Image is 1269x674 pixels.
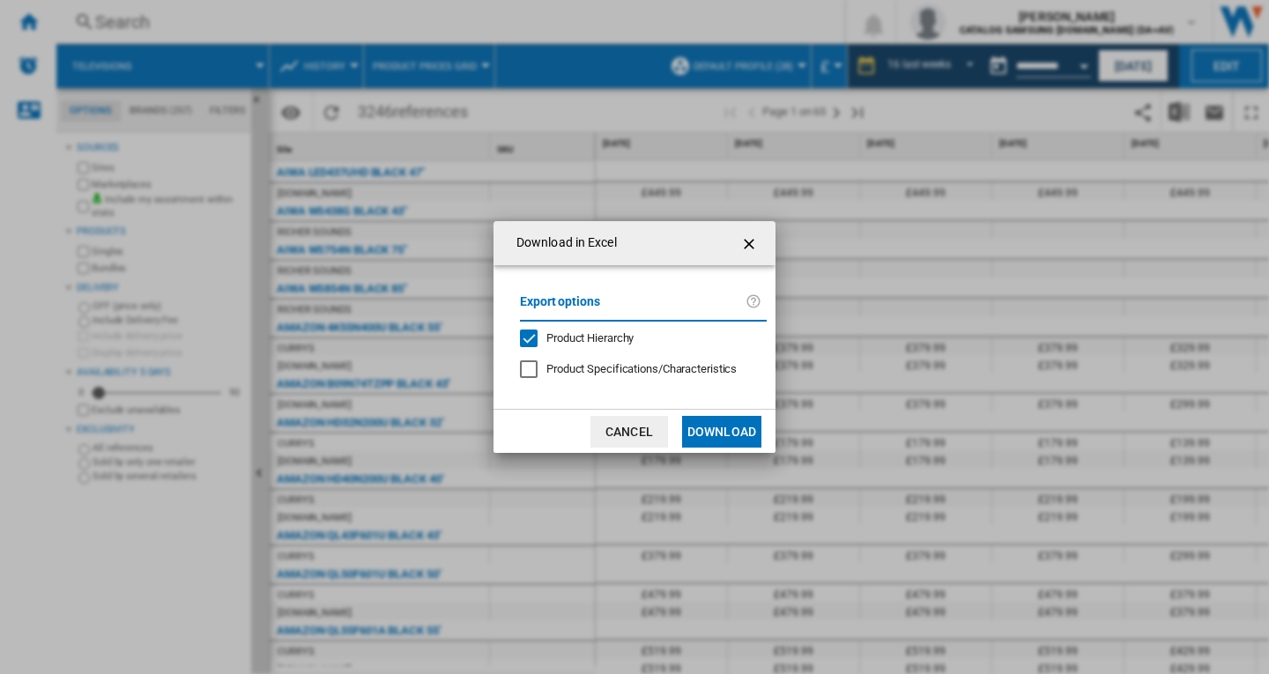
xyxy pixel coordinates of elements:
span: Product Specifications/Characteristics [546,362,737,375]
label: Export options [520,292,746,324]
div: Only applies to Category View [546,361,737,377]
md-checkbox: Product Hierarchy [520,330,753,347]
h4: Download in Excel [508,234,617,252]
button: getI18NText('BUTTONS.CLOSE_DIALOG') [733,226,768,261]
button: Download [682,416,761,448]
ng-md-icon: getI18NText('BUTTONS.CLOSE_DIALOG') [740,233,761,255]
button: Cancel [590,416,668,448]
span: Product Hierarchy [546,331,634,344]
